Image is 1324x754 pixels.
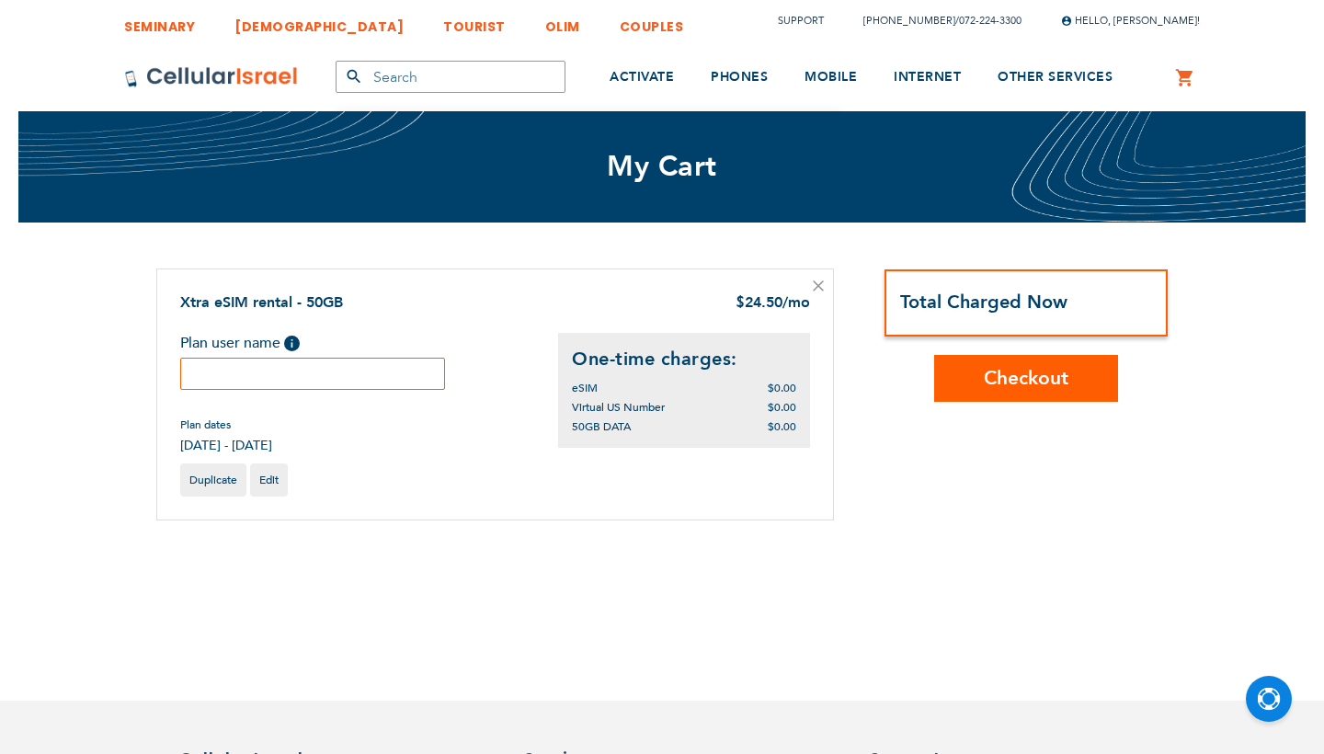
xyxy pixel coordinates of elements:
[610,68,674,86] span: ACTIVATE
[180,417,272,432] span: Plan dates
[998,68,1113,86] span: OTHER SERVICES
[768,419,796,434] span: $0.00
[845,7,1022,34] li: /
[620,5,684,39] a: COUPLES
[805,68,857,86] span: MOBILE
[934,355,1118,402] button: Checkout
[894,68,961,86] span: INTERNET
[572,381,598,395] span: eSIM
[189,473,237,487] span: Duplicate
[778,14,824,28] a: Support
[736,293,745,314] span: $
[959,14,1022,28] a: 072-224-3300
[711,43,768,112] a: PHONES
[234,5,404,39] a: [DEMOGRAPHIC_DATA]
[180,292,343,313] a: Xtra eSIM rental - 50GB
[545,5,580,39] a: OLIM
[768,381,796,395] span: $0.00
[180,437,272,454] span: [DATE] - [DATE]
[736,292,810,314] div: 24.50
[900,290,1067,314] strong: Total Charged Now
[782,292,810,313] span: /mo
[572,400,665,415] span: Virtual US Number
[1061,14,1200,28] span: Hello, [PERSON_NAME]!
[805,43,857,112] a: MOBILE
[124,66,299,88] img: Cellular Israel Logo
[768,400,796,415] span: $0.00
[284,336,300,351] span: Help
[998,43,1113,112] a: OTHER SERVICES
[572,419,631,434] span: 50GB DATA
[124,5,195,39] a: SEMINARY
[610,43,674,112] a: ACTIVATE
[443,5,506,39] a: TOURIST
[259,473,279,487] span: Edit
[711,68,768,86] span: PHONES
[863,14,955,28] a: [PHONE_NUMBER]
[180,463,246,497] a: Duplicate
[572,347,796,371] h2: One-time charges:
[984,365,1068,392] span: Checkout
[336,61,565,93] input: Search
[180,333,280,353] span: Plan user name
[894,43,961,112] a: INTERNET
[607,147,717,186] span: My Cart
[250,463,288,497] a: Edit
